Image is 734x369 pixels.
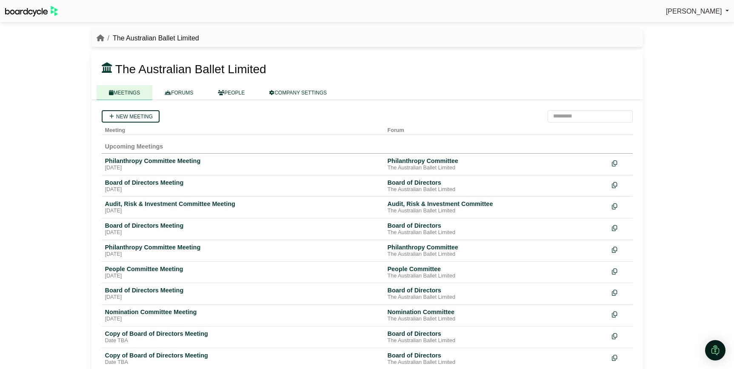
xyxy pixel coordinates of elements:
[105,273,381,280] div: [DATE]
[102,110,160,123] a: New meeting
[105,243,381,258] a: Philanthropy Committee Meeting [DATE]
[612,286,629,298] div: Make a copy
[105,157,381,172] a: Philanthropy Committee Meeting [DATE]
[105,208,381,215] div: [DATE]
[97,85,153,100] a: MEETINGS
[388,330,605,344] a: Board of Directors The Australian Ballet Limited
[612,200,629,212] div: Make a copy
[388,330,605,338] div: Board of Directors
[105,265,381,280] a: People Committee Meeting [DATE]
[105,359,381,366] div: Date TBA
[105,316,381,323] div: [DATE]
[105,330,381,344] a: Copy of Board of Directors Meeting Date TBA
[115,63,266,76] span: The Australian Ballet Limited
[388,179,605,186] div: Board of Directors
[388,352,605,366] a: Board of Directors The Australian Ballet Limited
[666,6,729,17] a: [PERSON_NAME]
[388,222,605,229] div: Board of Directors
[388,200,605,215] a: Audit, Risk & Investment Committee The Australian Ballet Limited
[102,134,633,153] td: Upcoming Meetings
[388,243,605,258] a: Philanthropy Committee The Australian Ballet Limited
[388,359,605,366] div: The Australian Ballet Limited
[612,179,629,190] div: Make a copy
[388,286,605,294] div: Board of Directors
[105,338,381,344] div: Date TBA
[105,308,381,323] a: Nomination Committee Meeting [DATE]
[388,200,605,208] div: Audit, Risk & Investment Committee
[388,308,605,316] div: Nomination Committee
[388,294,605,301] div: The Australian Ballet Limited
[105,200,381,208] div: Audit, Risk & Investment Committee Meeting
[388,265,605,280] a: People Committee The Australian Ballet Limited
[388,273,605,280] div: The Australian Ballet Limited
[705,340,725,360] div: Open Intercom Messenger
[5,6,58,17] img: BoardcycleBlackGreen-aaafeed430059cb809a45853b8cf6d952af9d84e6e89e1f1685b34bfd5cb7d64.svg
[388,265,605,273] div: People Committee
[612,265,629,277] div: Make a copy
[104,33,199,44] li: The Australian Ballet Limited
[612,308,629,320] div: Make a copy
[105,229,381,236] div: [DATE]
[257,85,339,100] a: COMPANY SETTINGS
[105,179,381,193] a: Board of Directors Meeting [DATE]
[388,165,605,172] div: The Australian Ballet Limited
[105,308,381,316] div: Nomination Committee Meeting
[388,157,605,172] a: Philanthropy Committee The Australian Ballet Limited
[388,222,605,236] a: Board of Directors The Australian Ballet Limited
[612,222,629,233] div: Make a copy
[388,157,605,165] div: Philanthropy Committee
[105,265,381,273] div: People Committee Meeting
[388,286,605,301] a: Board of Directors The Australian Ballet Limited
[388,186,605,193] div: The Australian Ballet Limited
[105,222,381,236] a: Board of Directors Meeting [DATE]
[105,330,381,338] div: Copy of Board of Directors Meeting
[105,165,381,172] div: [DATE]
[105,352,381,366] a: Copy of Board of Directors Meeting Date TBA
[105,243,381,251] div: Philanthropy Committee Meeting
[666,8,722,15] span: [PERSON_NAME]
[612,243,629,255] div: Make a copy
[152,85,206,100] a: FORUMS
[105,286,381,301] a: Board of Directors Meeting [DATE]
[388,208,605,215] div: The Australian Ballet Limited
[388,316,605,323] div: The Australian Ballet Limited
[612,352,629,363] div: Make a copy
[388,338,605,344] div: The Australian Ballet Limited
[388,308,605,323] a: Nomination Committee The Australian Ballet Limited
[612,157,629,169] div: Make a copy
[388,243,605,251] div: Philanthropy Committee
[105,286,381,294] div: Board of Directors Meeting
[388,352,605,359] div: Board of Directors
[612,330,629,341] div: Make a copy
[105,294,381,301] div: [DATE]
[105,186,381,193] div: [DATE]
[97,33,199,44] nav: breadcrumb
[384,123,608,135] th: Forum
[105,251,381,258] div: [DATE]
[105,352,381,359] div: Copy of Board of Directors Meeting
[105,200,381,215] a: Audit, Risk & Investment Committee Meeting [DATE]
[388,251,605,258] div: The Australian Ballet Limited
[206,85,257,100] a: PEOPLE
[388,179,605,193] a: Board of Directors The Australian Ballet Limited
[105,179,381,186] div: Board of Directors Meeting
[105,157,381,165] div: Philanthropy Committee Meeting
[105,222,381,229] div: Board of Directors Meeting
[388,229,605,236] div: The Australian Ballet Limited
[102,123,384,135] th: Meeting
